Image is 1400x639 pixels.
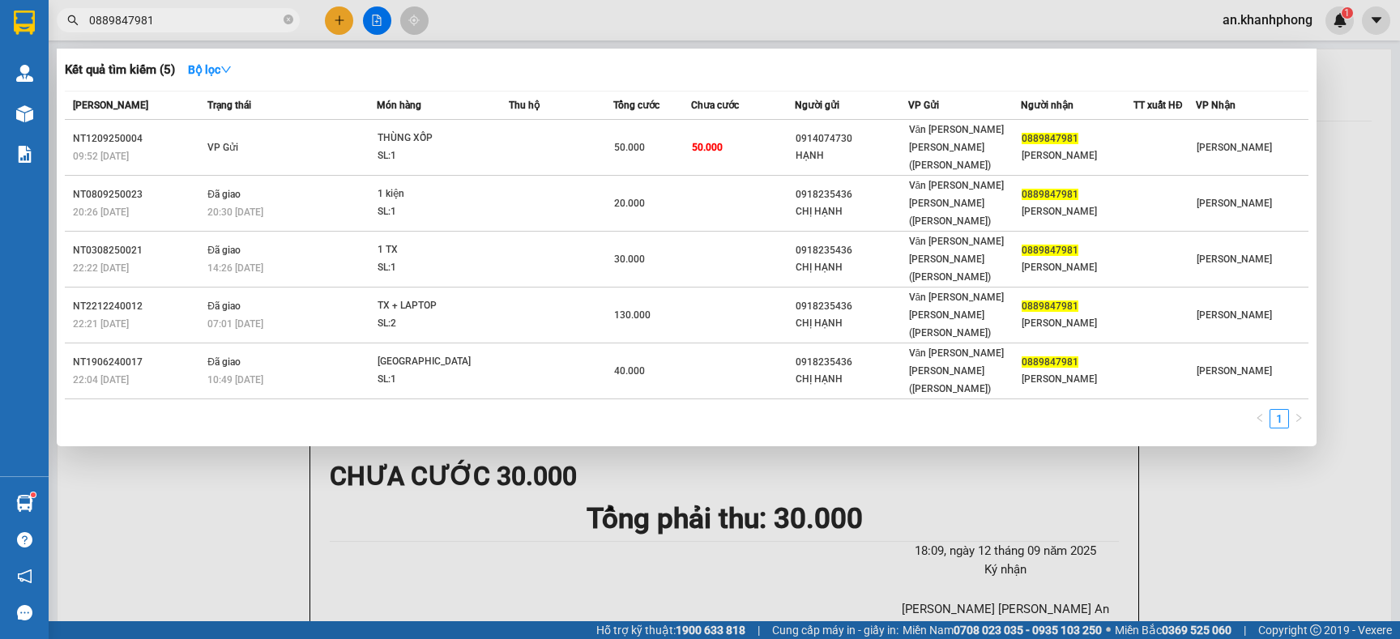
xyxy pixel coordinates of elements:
span: Món hàng [377,100,421,111]
b: [DOMAIN_NAME] [136,62,223,75]
div: [PERSON_NAME] [1022,371,1133,388]
span: [PERSON_NAME] [1197,365,1272,377]
span: 22:22 [DATE] [73,262,129,274]
div: 0918235436 [796,186,907,203]
div: [PERSON_NAME] [1022,147,1133,164]
h3: Kết quả tìm kiếm ( 5 ) [65,62,175,79]
span: Chưa cước [691,100,739,111]
img: warehouse-icon [16,65,33,82]
span: [PERSON_NAME] [73,100,148,111]
li: Next Page [1289,409,1308,428]
span: 0889847981 [1022,245,1078,256]
span: Văn [PERSON_NAME] [PERSON_NAME] ([PERSON_NAME]) [909,292,1005,339]
span: 50.000 [614,142,645,153]
span: Văn [PERSON_NAME] [PERSON_NAME] ([PERSON_NAME]) [909,236,1005,283]
span: VP Gửi [207,142,238,153]
div: SL: 1 [378,259,499,277]
span: right [1294,413,1304,423]
span: Người gửi [795,100,839,111]
li: 1 [1270,409,1289,428]
span: 0889847981 [1022,300,1078,312]
sup: 1 [31,492,36,497]
span: down [220,64,232,75]
div: THÙNG XỐP [378,130,499,147]
span: 10:49 [DATE] [207,374,263,386]
div: NT1906240017 [73,354,203,371]
div: CHỊ HẠNH [796,371,907,388]
b: BIÊN NHẬN GỬI HÀNG [105,23,156,128]
div: HẠNH [796,147,907,164]
div: 1 TX [378,241,499,259]
span: notification [17,569,32,584]
span: Tổng cước [613,100,659,111]
div: SL: 2 [378,315,499,333]
span: 0889847981 [1022,356,1078,368]
span: VP Gửi [908,100,939,111]
span: message [17,605,32,620]
span: [PERSON_NAME] [1197,142,1272,153]
input: Tìm tên, số ĐT hoặc mã đơn [89,11,280,29]
span: Đã giao [207,356,241,368]
span: 50.000 [692,142,723,153]
strong: Bộ lọc [188,63,232,76]
span: 40.000 [614,365,645,377]
div: [GEOGRAPHIC_DATA] [378,353,499,371]
span: 130.000 [614,309,651,321]
img: logo-vxr [14,11,35,35]
div: 0914074730 [796,130,907,147]
span: Văn [PERSON_NAME] [PERSON_NAME] ([PERSON_NAME]) [909,347,1005,394]
li: (c) 2017 [136,77,223,97]
span: [PERSON_NAME] [1197,253,1272,265]
span: 14:26 [DATE] [207,262,263,274]
span: left [1255,413,1265,423]
li: Previous Page [1250,409,1270,428]
span: Thu hộ [509,100,540,111]
img: warehouse-icon [16,105,33,122]
span: [PERSON_NAME] [1197,198,1272,209]
div: [PERSON_NAME] [1022,203,1133,220]
span: 30.000 [614,253,645,265]
span: 0889847981 [1022,133,1078,144]
span: close-circle [284,15,293,24]
img: logo.jpg [176,20,215,59]
b: [PERSON_NAME] [20,104,92,181]
span: 22:04 [DATE] [73,374,129,386]
button: Bộ lọcdown [175,57,245,83]
span: 20.000 [614,198,645,209]
span: 20:26 [DATE] [73,207,129,218]
span: 09:52 [DATE] [73,151,129,162]
img: warehouse-icon [16,495,33,512]
img: solution-icon [16,146,33,163]
div: NT0308250021 [73,242,203,259]
div: CHỊ HẠNH [796,259,907,276]
span: close-circle [284,13,293,28]
div: CHỊ HẠNH [796,315,907,332]
span: search [67,15,79,26]
div: SL: 1 [378,147,499,165]
span: Đã giao [207,300,241,312]
div: 0918235436 [796,298,907,315]
span: 22:21 [DATE] [73,318,129,330]
span: 07:01 [DATE] [207,318,263,330]
img: logo.jpg [20,20,101,101]
span: 20:30 [DATE] [207,207,263,218]
span: Trạng thái [207,100,251,111]
span: Đã giao [207,189,241,200]
a: 1 [1270,410,1288,428]
div: NT1209250004 [73,130,203,147]
div: 1 kiện [378,185,499,203]
button: left [1250,409,1270,428]
div: [PERSON_NAME] [1022,315,1133,332]
span: Văn [PERSON_NAME] [PERSON_NAME] ([PERSON_NAME]) [909,180,1005,227]
div: SL: 1 [378,203,499,221]
div: CHỊ HẠNH [796,203,907,220]
span: VP Nhận [1196,100,1236,111]
span: Người nhận [1021,100,1073,111]
span: Văn [PERSON_NAME] [PERSON_NAME] ([PERSON_NAME]) [909,124,1005,171]
div: SL: 1 [378,371,499,389]
div: NT0809250023 [73,186,203,203]
div: [PERSON_NAME] [1022,259,1133,276]
span: 0889847981 [1022,189,1078,200]
span: question-circle [17,532,32,547]
div: NT2212240012 [73,298,203,315]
